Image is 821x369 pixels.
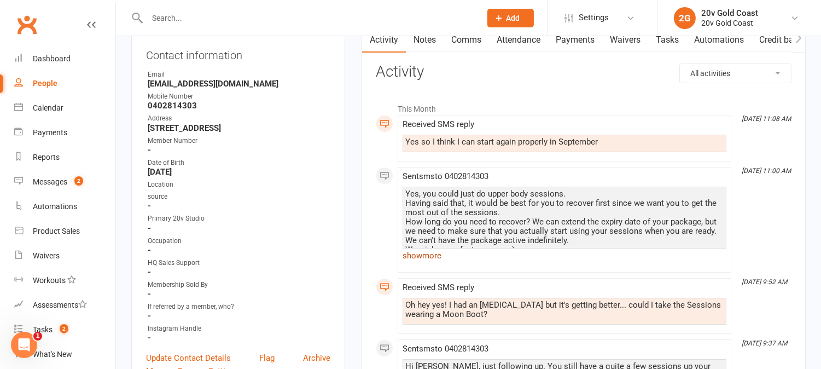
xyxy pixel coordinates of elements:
[701,18,758,28] div: 20v Gold Coast
[33,251,60,260] div: Waivers
[148,245,330,255] strong: -
[33,153,60,162] div: Reports
[579,5,609,30] span: Settings
[14,293,115,318] a: Assessments
[148,214,330,224] div: Primary 20v Studio
[403,283,726,292] div: Received SMS reply
[148,223,330,233] strong: -
[148,289,330,299] strong: -
[14,71,115,96] a: People
[14,47,115,71] a: Dashboard
[144,10,473,26] input: Search...
[405,301,724,319] div: Oh hey yes! I had an [MEDICAL_DATA] but it's getting better... could I take the Sessions wearing ...
[148,101,330,111] strong: 0402814303
[33,350,72,359] div: What's New
[742,339,787,347] i: [DATE] 9:37 AM
[14,145,115,170] a: Reports
[376,64,791,80] h3: Activity
[742,115,791,123] i: [DATE] 11:08 AM
[33,227,80,235] div: Product Sales
[259,351,275,365] a: Flag
[148,267,330,277] strong: -
[148,311,330,321] strong: -
[148,158,330,168] div: Date of Birth
[405,137,724,147] div: Yes so I think I can start again properly in September
[14,244,115,268] a: Waivers
[146,351,231,365] a: Update Contact Details
[33,276,66,285] div: Workouts
[148,70,330,80] div: Email
[148,79,330,89] strong: [EMAIL_ADDRESS][DOMAIN_NAME]
[60,324,68,333] span: 2
[674,7,696,29] div: 2G
[148,192,330,202] div: source
[403,248,726,263] a: show more
[403,171,488,181] span: Sent sms to 0402814303
[148,324,330,334] div: Instagram Handle
[33,301,87,309] div: Assessments
[14,342,115,367] a: What's New
[146,45,330,61] h3: Contact information
[701,8,758,18] div: 20v Gold Coast
[14,318,115,342] a: Tasks 2
[405,189,724,273] div: Yes, you could just do upper body sessions. Having said that, it would be best for you to recover...
[148,180,330,190] div: Location
[602,27,648,53] a: Waivers
[148,167,330,177] strong: [DATE]
[148,91,330,102] div: Mobile Number
[148,145,330,155] strong: -
[33,325,53,334] div: Tasks
[148,123,330,133] strong: [STREET_ADDRESS]
[303,351,330,365] a: Archive
[686,27,752,53] a: Automations
[148,258,330,268] div: HQ Sales Support
[489,27,548,53] a: Attendance
[648,27,686,53] a: Tasks
[33,128,67,137] div: Payments
[33,202,77,211] div: Automations
[74,176,83,186] span: 2
[148,302,330,312] div: If referred by a member, who?
[376,97,791,115] li: This Month
[33,177,67,186] div: Messages
[742,167,791,175] i: [DATE] 11:00 AM
[148,236,330,246] div: Occupation
[33,54,71,63] div: Dashboard
[148,333,330,343] strong: -
[14,170,115,194] a: Messages 2
[11,332,37,358] iframe: Intercom live chat
[13,11,40,38] a: Clubworx
[506,14,520,22] span: Add
[487,9,534,27] button: Add
[548,27,602,53] a: Payments
[403,120,726,129] div: Received SMS reply
[742,278,787,286] i: [DATE] 9:52 AM
[33,332,42,341] span: 1
[14,219,115,244] a: Product Sales
[14,120,115,145] a: Payments
[148,280,330,290] div: Membership Sold By
[406,27,444,53] a: Notes
[14,268,115,293] a: Workouts
[444,27,489,53] a: Comms
[14,96,115,120] a: Calendar
[148,201,330,211] strong: -
[148,113,330,124] div: Address
[33,79,57,88] div: People
[148,136,330,146] div: Member Number
[403,344,488,354] span: Sent sms to 0402814303
[14,194,115,219] a: Automations
[33,103,63,112] div: Calendar
[362,27,406,53] a: Activity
